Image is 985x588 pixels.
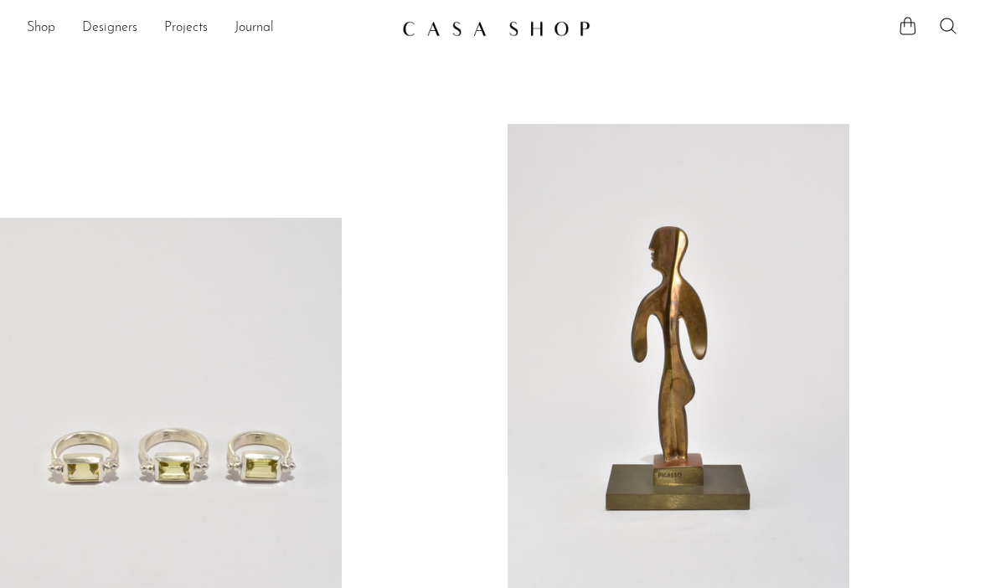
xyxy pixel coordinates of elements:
ul: NEW HEADER MENU [27,14,389,43]
a: Shop [27,18,55,39]
a: Designers [82,18,137,39]
a: Projects [164,18,208,39]
nav: Desktop navigation [27,14,389,43]
a: Journal [235,18,274,39]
